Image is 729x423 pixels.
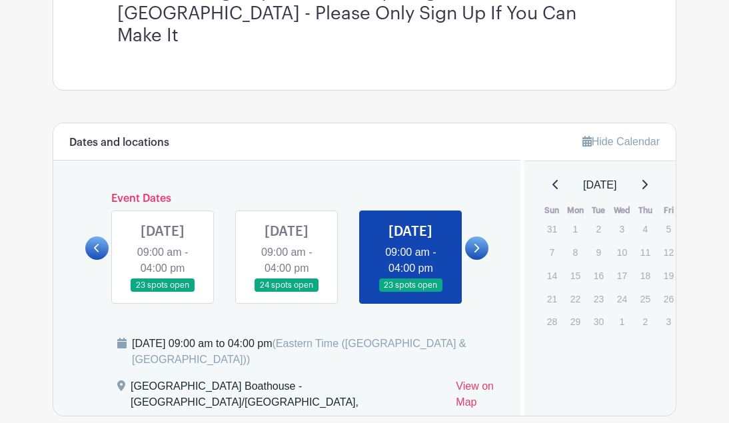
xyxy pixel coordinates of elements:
p: 8 [564,242,586,262]
div: [DATE] 09:00 am to 04:00 pm [132,336,504,368]
span: [DATE] [583,177,616,193]
p: 24 [611,288,633,309]
p: 9 [588,242,610,262]
p: 10 [611,242,633,262]
span: (Eastern Time ([GEOGRAPHIC_DATA] & [GEOGRAPHIC_DATA])) [132,338,466,365]
p: 26 [658,288,680,309]
p: 31 [541,218,563,239]
p: 15 [564,265,586,286]
p: 16 [588,265,610,286]
p: 22 [564,288,586,309]
p: 17 [611,265,633,286]
p: 30 [588,311,610,332]
a: Hide Calendar [582,136,660,147]
p: 21 [541,288,563,309]
th: Mon [564,204,587,217]
p: 29 [564,311,586,332]
p: 4 [634,218,656,239]
p: 1 [564,218,586,239]
th: Sun [540,204,564,217]
p: 23 [588,288,610,309]
p: 19 [658,265,680,286]
p: 3 [611,218,633,239]
h6: Dates and locations [69,137,169,149]
p: 3 [658,311,680,332]
p: 1 [611,311,633,332]
p: 25 [634,288,656,309]
th: Tue [587,204,610,217]
th: Wed [610,204,634,217]
div: [GEOGRAPHIC_DATA] Boathouse - [GEOGRAPHIC_DATA]/[GEOGRAPHIC_DATA], [131,378,445,416]
h6: Event Dates [109,193,465,205]
p: 5 [658,218,680,239]
th: Fri [657,204,680,217]
p: 18 [634,265,656,286]
p: 11 [634,242,656,262]
th: Thu [634,204,657,217]
p: 12 [658,242,680,262]
p: 28 [541,311,563,332]
p: 14 [541,265,563,286]
p: 2 [588,218,610,239]
a: View on Map [456,378,504,416]
p: 2 [634,311,656,332]
p: 7 [541,242,563,262]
